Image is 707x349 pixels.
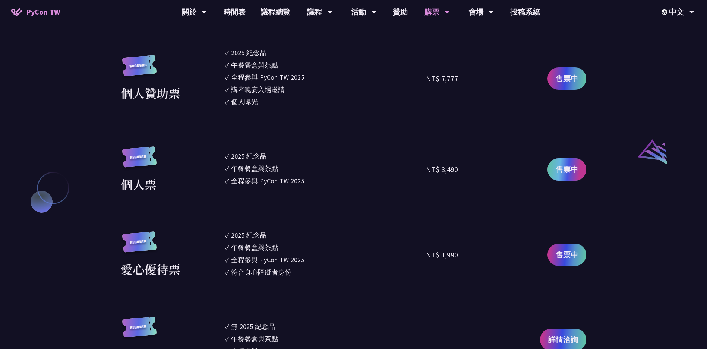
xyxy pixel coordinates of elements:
div: 午餐餐盒與茶點 [231,164,278,174]
img: sponsor.43e6a3a.svg [121,55,158,84]
img: Locale Icon [662,9,669,15]
span: 售票中 [556,73,578,84]
a: 售票中 [547,158,586,181]
div: 2025 紀念品 [231,48,266,58]
li: ✓ [225,267,426,277]
div: 午餐餐盒與茶點 [231,242,278,253]
li: ✓ [225,334,426,344]
div: 午餐餐盒與茶點 [231,60,278,70]
div: 全程參與 PyCon TW 2025 [231,72,304,82]
div: 個人曝光 [231,97,258,107]
li: ✓ [225,321,426,331]
div: 個人贊助票 [121,84,180,102]
div: 午餐餐盒與茶點 [231,334,278,344]
li: ✓ [225,85,426,95]
a: PyCon TW [4,3,67,21]
img: regular.8f272d9.svg [121,231,158,260]
img: regular.8f272d9.svg [121,317,158,345]
span: 詳情洽詢 [548,334,578,345]
div: 2025 紀念品 [231,151,266,161]
span: 售票中 [556,249,578,260]
li: ✓ [225,176,426,186]
div: 2025 紀念品 [231,230,266,240]
div: NT$ 7,777 [426,73,458,84]
div: 講者晚宴入場邀請 [231,85,285,95]
img: regular.8f272d9.svg [121,146,158,175]
div: 全程參與 PyCon TW 2025 [231,176,304,186]
div: NT$ 1,990 [426,249,458,260]
li: ✓ [225,242,426,253]
span: 售票中 [556,164,578,175]
li: ✓ [225,60,426,70]
li: ✓ [225,151,426,161]
div: 全程參與 PyCon TW 2025 [231,255,304,265]
div: 愛心優待票 [121,260,180,278]
a: 售票中 [547,67,586,90]
div: 個人票 [121,175,157,193]
li: ✓ [225,164,426,174]
div: 符合身心障礙者身份 [231,267,291,277]
li: ✓ [225,230,426,240]
div: 無 2025 紀念品 [231,321,275,331]
li: ✓ [225,97,426,107]
a: 售票中 [547,244,586,266]
li: ✓ [225,255,426,265]
span: PyCon TW [26,6,60,18]
div: NT$ 3,490 [426,164,458,175]
img: Home icon of PyCon TW 2025 [11,8,22,16]
li: ✓ [225,72,426,82]
li: ✓ [225,48,426,58]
